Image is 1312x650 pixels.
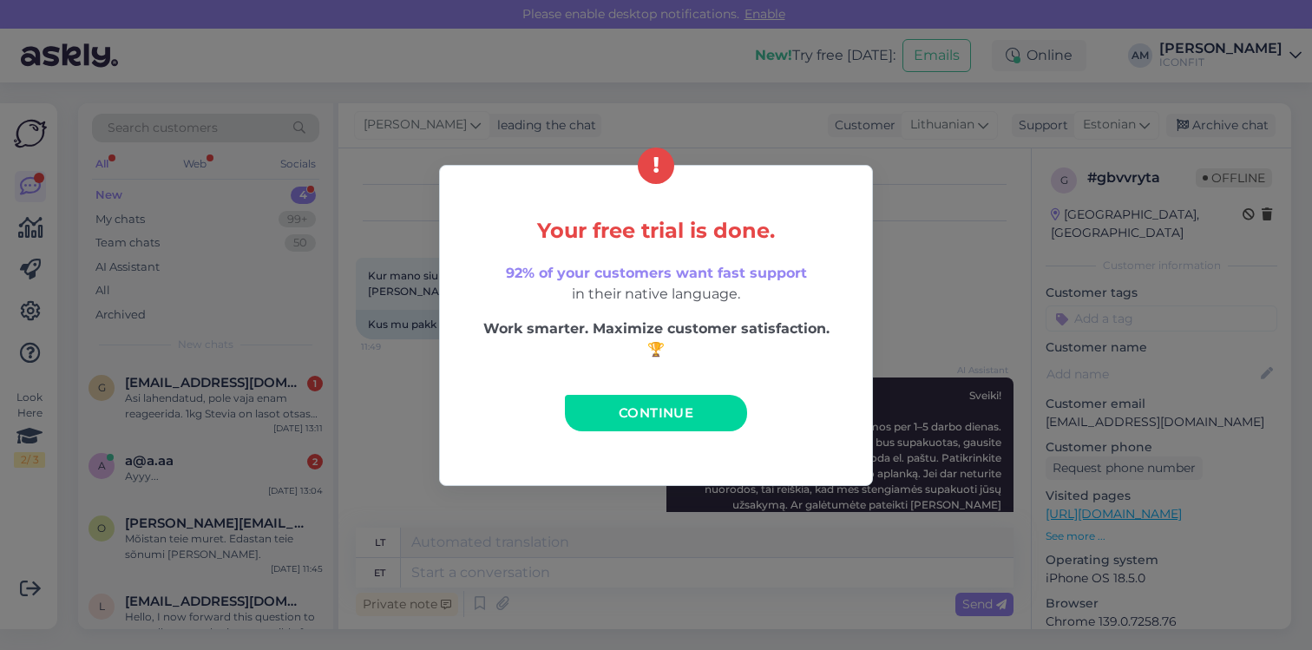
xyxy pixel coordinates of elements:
p: Work smarter. Maximize customer satisfaction. 🏆 [476,318,836,360]
h5: Your free trial is done. [476,220,836,242]
a: Continue [565,395,747,431]
span: 92% of your customers want fast support [506,265,807,281]
span: Continue [619,404,693,421]
p: in their native language. [476,263,836,305]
